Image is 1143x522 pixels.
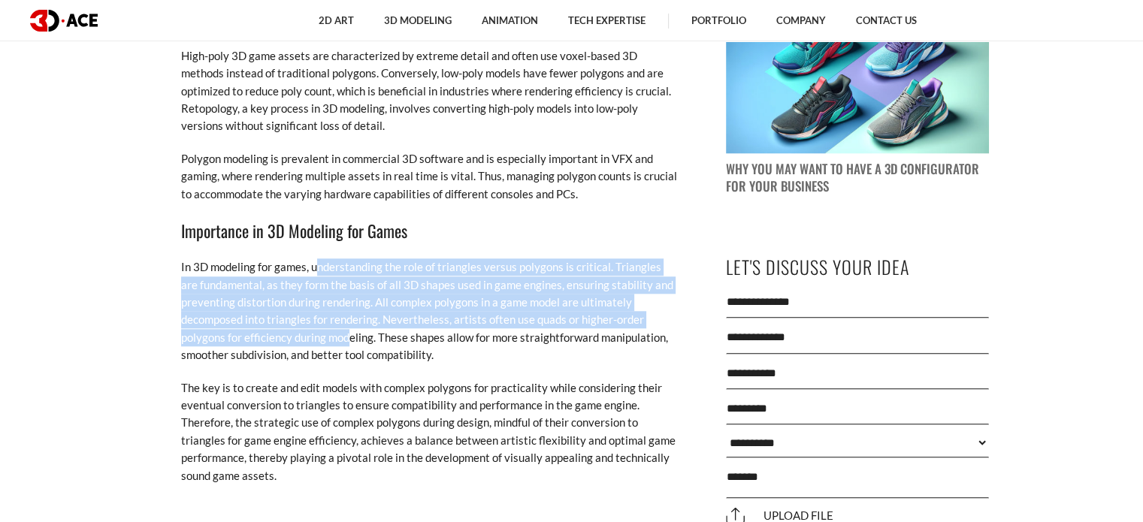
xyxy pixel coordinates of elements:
img: blog post image [726,5,989,153]
p: Let's Discuss Your Idea [726,250,989,284]
p: Polygon modeling is prevalent in commercial 3D software and is especially important in VFX and ga... [181,150,677,203]
p: In 3D modeling for games, understanding the role of triangles versus polygons is critical. Triang... [181,258,677,364]
p: Why You May Want to Have a 3D Configurator for Your Business [726,161,989,195]
a: blog post image Why You May Want to Have a 3D Configurator for Your Business [726,5,989,195]
p: The key is to create and edit models with complex polygons for practicality while considering the... [181,379,677,484]
p: High-poly 3D game assets are characterized by extreme detail and often use voxel-based 3D methods... [181,47,677,135]
h3: Importance in 3D Modeling for Games [181,218,677,243]
img: logo dark [30,10,98,32]
span: Upload file [726,508,833,522]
